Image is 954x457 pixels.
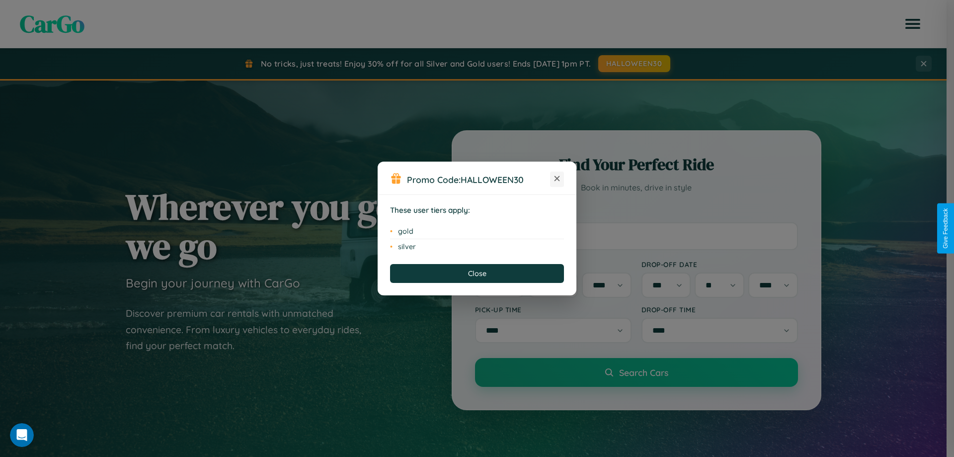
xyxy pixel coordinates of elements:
[390,205,470,215] strong: These user tiers apply:
[942,208,949,249] div: Give Feedback
[407,174,550,185] h3: Promo Code:
[390,239,564,254] li: silver
[390,224,564,239] li: gold
[10,423,34,447] iframe: Intercom live chat
[461,174,524,185] b: HALLOWEEN30
[390,264,564,283] button: Close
